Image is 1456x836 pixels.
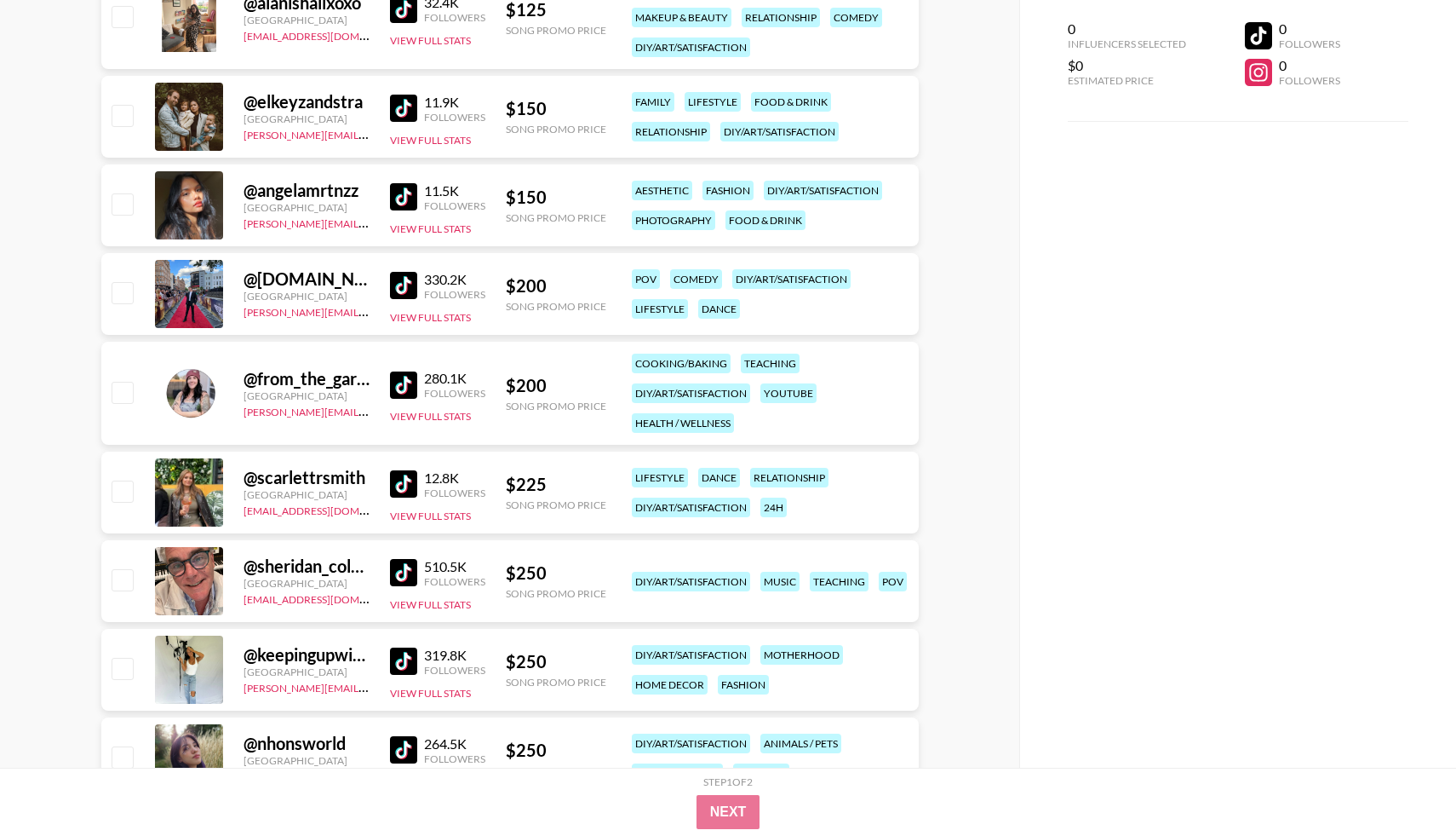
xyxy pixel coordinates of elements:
[244,666,370,678] div: [GEOGRAPHIC_DATA]
[424,752,485,765] div: Followers
[390,510,471,522] button: View Full Stats
[244,644,370,666] div: @ keepingupwithkelc
[424,487,485,499] div: Followers
[424,664,485,677] div: Followers
[632,572,750,591] div: diy/art/satisfaction
[698,299,740,319] div: dance
[424,558,485,575] div: 510.5K
[632,37,750,57] div: diy/art/satisfaction
[760,572,800,591] div: music
[424,199,485,212] div: Followers
[696,795,760,829] button: Next
[632,413,734,433] div: health / wellness
[390,687,471,700] button: View Full Stats
[244,733,370,754] div: @ nhonsworld
[390,410,471,423] button: View Full Stats
[424,288,485,301] div: Followers
[506,24,606,37] div: Song Promo Price
[244,368,370,389] div: @ from_the_garden
[732,269,851,289] div: diy/art/satisfaction
[750,468,828,487] div: relationship
[390,222,471,235] button: View Full Stats
[506,187,606,208] div: $ 150
[390,311,471,324] button: View Full Stats
[244,501,415,517] a: [EMAIL_ADDRESS][DOMAIN_NAME]
[244,303,496,319] a: [PERSON_NAME][EMAIL_ADDRESS][DOMAIN_NAME]
[506,211,606,224] div: Song Promo Price
[506,98,606,119] div: $ 150
[1279,74,1340,87] div: Followers
[424,111,485,124] div: Followers
[506,300,606,313] div: Song Promo Price
[742,8,820,27] div: relationship
[632,354,731,373] div: cooking/baking
[506,123,606,135] div: Song Promo Price
[424,11,485,24] div: Followers
[810,572,868,591] div: teaching
[244,389,370,402] div: [GEOGRAPHIC_DATA]
[632,734,750,753] div: diy/art/satisfaction
[390,34,471,47] button: View Full Stats
[244,14,370,26] div: [GEOGRAPHIC_DATA]
[506,676,606,689] div: Song Promo Price
[760,645,843,665] div: motherhood
[506,400,606,412] div: Song Promo Price
[1068,74,1186,87] div: Estimated Price
[703,775,753,788] div: Step 1 of 2
[1068,37,1186,50] div: Influencers Selected
[632,8,731,27] div: makeup & beauty
[244,678,576,695] a: [PERSON_NAME][EMAIL_ADDRESS][PERSON_NAME][DOMAIN_NAME]
[764,181,882,200] div: diy/art/satisfaction
[506,764,606,777] div: Song Promo Price
[632,675,708,695] div: home decor
[720,122,839,141] div: diy/art/satisfaction
[506,651,606,672] div: $ 250
[390,598,471,611] button: View Full Stats
[1068,20,1186,37] div: 0
[506,375,606,396] div: $ 200
[244,290,370,303] div: [GEOGRAPHIC_DATA]
[1068,57,1186,74] div: $0
[244,112,370,125] div: [GEOGRAPHIC_DATA]
[632,764,723,783] div: home & garden
[632,269,660,289] div: pov
[506,740,606,761] div: $ 250
[506,562,606,584] div: $ 250
[424,470,485,487] div: 12.8K
[506,275,606,297] div: $ 200
[830,8,882,27] div: comedy
[390,372,417,399] img: TikTok
[725,210,805,230] div: food & drink
[632,210,715,230] div: photography
[390,470,417,498] img: TikTok
[244,201,370,214] div: [GEOGRAPHIC_DATA]
[1371,751,1436,816] iframe: Drift Widget Chat Controller
[632,92,674,112] div: family
[506,499,606,511] div: Song Promo Price
[670,269,722,289] div: comedy
[718,675,769,695] div: fashion
[760,734,841,753] div: animals / pets
[244,488,370,501] div: [GEOGRAPHIC_DATA]
[1279,57,1340,74] div: 0
[632,468,688,487] div: lifestyle
[390,95,417,122] img: TikTok
[390,559,417,586] img: TikTok
[760,383,817,403] div: youtube
[244,180,370,201] div: @ angelamrtnzz
[741,354,800,373] div: teaching
[424,647,485,664] div: 319.8K
[244,556,370,577] div: @ sheridan_coldstream
[506,587,606,600] div: Song Promo Price
[390,183,417,210] img: TikTok
[632,645,750,665] div: diy/art/satisfaction
[390,648,417,675] img: TikTok
[702,181,754,200] div: fashion
[424,735,485,752] div: 264.5K
[424,370,485,387] div: 280.1K
[424,271,485,288] div: 330.2K
[244,590,415,606] a: [EMAIL_ADDRESS][DOMAIN_NAME]
[751,92,831,112] div: food & drink
[244,125,576,141] a: [PERSON_NAME][EMAIL_ADDRESS][PERSON_NAME][DOMAIN_NAME]
[244,577,370,590] div: [GEOGRAPHIC_DATA]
